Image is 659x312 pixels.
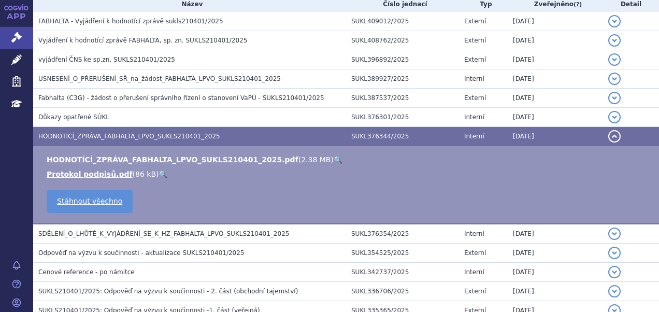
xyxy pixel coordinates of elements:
a: HODNOTÍCÍ_ZPRÁVA_FABHALTA_LPVO_SUKLS210401_2025.pdf [47,155,298,164]
button: detail [608,228,621,240]
button: detail [608,15,621,27]
span: FABHALTA - Vyjádření k hodnotící zprávě sukls210401/2025 [38,18,223,25]
span: Fabhalta (C3G) - žádost o přerušení správního řízení o stanovení VaPÚ - SUKLS210401/2025 [38,94,324,102]
button: detail [608,53,621,66]
a: 🔍 [159,170,167,178]
button: detail [608,92,621,104]
td: SUKL376344/2025 [346,127,459,146]
td: SUKL376301/2025 [346,108,459,127]
td: SUKL387537/2025 [346,89,459,108]
td: [DATE] [508,12,603,31]
span: Důkazy opatřené SÚKL [38,114,109,121]
span: Interní [464,75,484,82]
span: Externí [464,288,486,295]
td: SUKL354525/2025 [346,244,459,263]
span: Cenové reference - po námitce [38,268,135,276]
a: Stáhnout všechno [47,190,133,213]
li: ( ) [47,154,649,165]
td: [DATE] [508,89,603,108]
span: Interní [464,268,484,276]
td: [DATE] [508,224,603,244]
td: SUKL409012/2025 [346,12,459,31]
span: HODNOTÍCÍ_ZPRÁVA_FABHALTA_LPVO_SUKLS210401_2025 [38,133,220,140]
span: Externí [464,94,486,102]
li: ( ) [47,169,649,179]
button: detail [608,34,621,47]
span: Externí [464,249,486,257]
span: Interní [464,230,484,237]
td: [DATE] [508,31,603,50]
span: USNESENÍ_O_PŘERUŠENÍ_SŘ_na_žádost_FABHALTA_LPVO_SUKLS210401_2025 [38,75,281,82]
button: detail [608,247,621,259]
a: Protokol podpisů.pdf [47,170,133,178]
abbr: (?) [574,1,582,8]
td: [DATE] [508,108,603,127]
span: Interní [464,114,484,121]
td: [DATE] [508,50,603,69]
span: 2.38 MB [301,155,331,164]
span: SDĚLENÍ_O_LHŮTĚ_K_VYJÁDŘENÍ_SE_K_HZ_FABHALTA_LPVO_SUKLS210401_2025 [38,230,289,237]
td: SUKL342737/2025 [346,263,459,282]
button: detail [608,111,621,123]
button: detail [608,73,621,85]
span: Externí [464,18,486,25]
span: 86 kB [135,170,156,178]
span: Externí [464,56,486,63]
td: SUKL376354/2025 [346,224,459,244]
span: vyjádření ČNS ke sp.zn. SUKLS210401/2025 [38,56,175,63]
span: Vyjádření k hodnotící zprávě FABHALTA, sp. zn. SUKLS210401/2025 [38,37,247,44]
span: Interní [464,133,484,140]
button: detail [608,266,621,278]
td: [DATE] [508,127,603,146]
td: SUKL336706/2025 [346,282,459,301]
td: [DATE] [508,263,603,282]
span: Odpověď na výzvu k součinnosti - aktualizace SUKLS210401/2025 [38,249,244,257]
td: SUKL408762/2025 [346,31,459,50]
td: [DATE] [508,282,603,301]
button: detail [608,285,621,297]
td: SUKL396892/2025 [346,50,459,69]
span: SUKLS210401/2025: Odpověď na výzvu k součinnosti - 2. část (obchodní tajemství) [38,288,298,295]
td: [DATE] [508,69,603,89]
a: 🔍 [334,155,342,164]
button: detail [608,130,621,143]
td: [DATE] [508,244,603,263]
td: SUKL389927/2025 [346,69,459,89]
span: Externí [464,37,486,44]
